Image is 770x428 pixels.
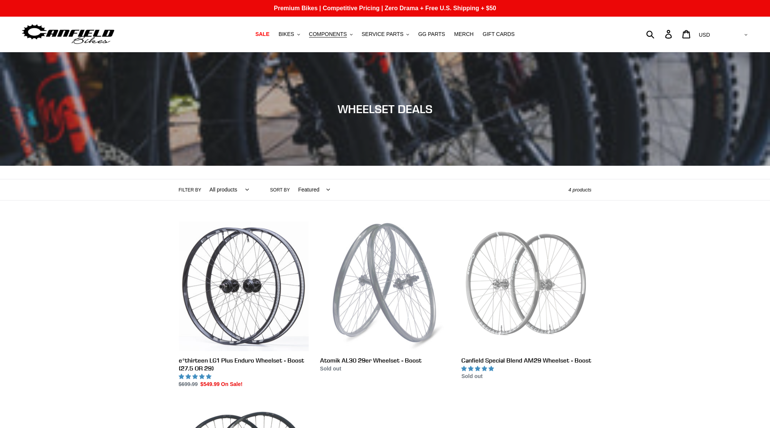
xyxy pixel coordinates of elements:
[255,31,269,37] span: SALE
[418,31,445,37] span: GG PARTS
[21,22,116,46] img: Canfield Bikes
[483,31,515,37] span: GIFT CARDS
[278,31,294,37] span: BIKES
[309,31,347,37] span: COMPONENTS
[362,31,403,37] span: SERVICE PARTS
[179,187,201,193] label: Filter by
[305,29,356,39] button: COMPONENTS
[479,29,519,39] a: GIFT CARDS
[275,29,303,39] button: BIKES
[358,29,413,39] button: SERVICE PARTS
[650,26,670,42] input: Search
[270,187,290,193] label: Sort by
[450,29,477,39] a: MERCH
[251,29,273,39] a: SALE
[414,29,449,39] a: GG PARTS
[569,187,592,193] span: 4 products
[454,31,473,37] span: MERCH
[337,102,433,116] span: WHEELSET DEALS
